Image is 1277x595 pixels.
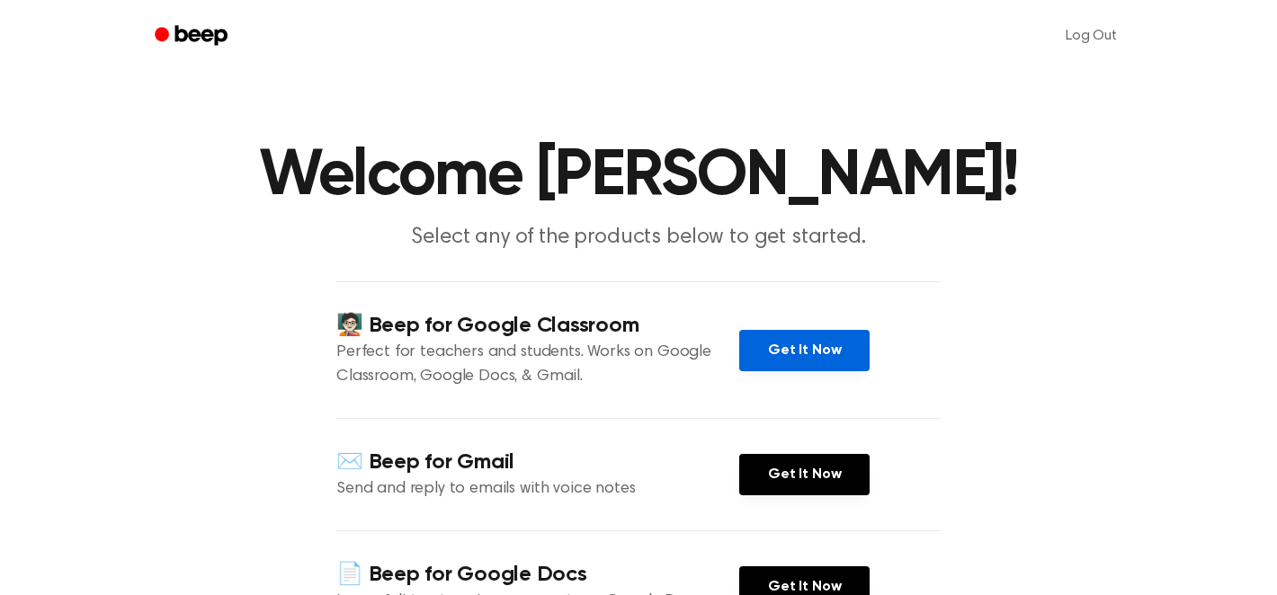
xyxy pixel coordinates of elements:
[336,477,739,502] p: Send and reply to emails with voice notes
[739,454,870,495] a: Get It Now
[336,448,739,477] h4: ✉️ Beep for Gmail
[1048,14,1135,58] a: Log Out
[336,311,739,341] h4: 🧑🏻‍🏫 Beep for Google Classroom
[142,19,244,54] a: Beep
[336,560,739,590] h4: 📄 Beep for Google Docs
[178,144,1099,209] h1: Welcome [PERSON_NAME]!
[336,341,739,389] p: Perfect for teachers and students. Works on Google Classroom, Google Docs, & Gmail.
[293,223,984,253] p: Select any of the products below to get started.
[739,330,870,371] a: Get It Now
